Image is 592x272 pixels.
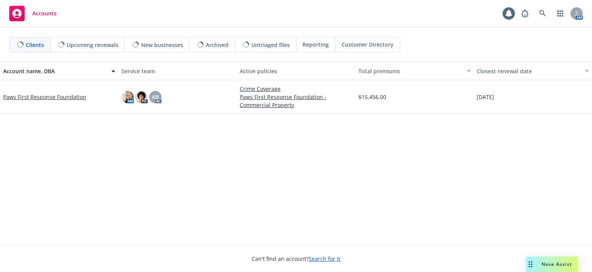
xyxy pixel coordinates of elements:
[474,62,592,80] button: Closest renewal date
[121,67,234,75] div: Service team
[67,41,118,49] span: Upcoming renewals
[355,62,474,80] button: Total premiums
[477,67,580,75] div: Closest renewal date
[206,41,229,49] span: Archived
[535,6,550,21] a: Search
[303,40,329,49] span: Reporting
[240,93,352,109] a: Paws First Response Foundation - Commercial Property
[341,40,394,49] span: Customer Directory
[251,41,290,49] span: Untriaged files
[118,62,237,80] button: Service team
[477,93,494,101] span: [DATE]
[542,261,572,267] span: Nova Assist
[3,93,86,101] a: Paws First Response Foundation
[121,91,134,103] img: photo
[240,85,352,93] a: Crime Coverage
[553,6,568,21] a: Switch app
[517,6,533,21] a: Report a Bug
[252,255,340,263] span: Can't find an account?
[152,93,159,101] span: AB
[32,10,57,17] span: Accounts
[3,67,107,75] div: Account name, DBA
[358,93,386,101] span: $15,456.00
[526,257,578,272] button: Nova Assist
[237,62,355,80] button: Active policies
[135,91,148,103] img: photo
[6,3,60,24] a: Accounts
[526,257,535,272] div: Drag to move
[26,41,44,49] span: Clients
[358,67,462,75] div: Total premiums
[141,41,183,49] span: New businesses
[309,255,340,262] a: Search for it
[240,67,352,75] div: Active policies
